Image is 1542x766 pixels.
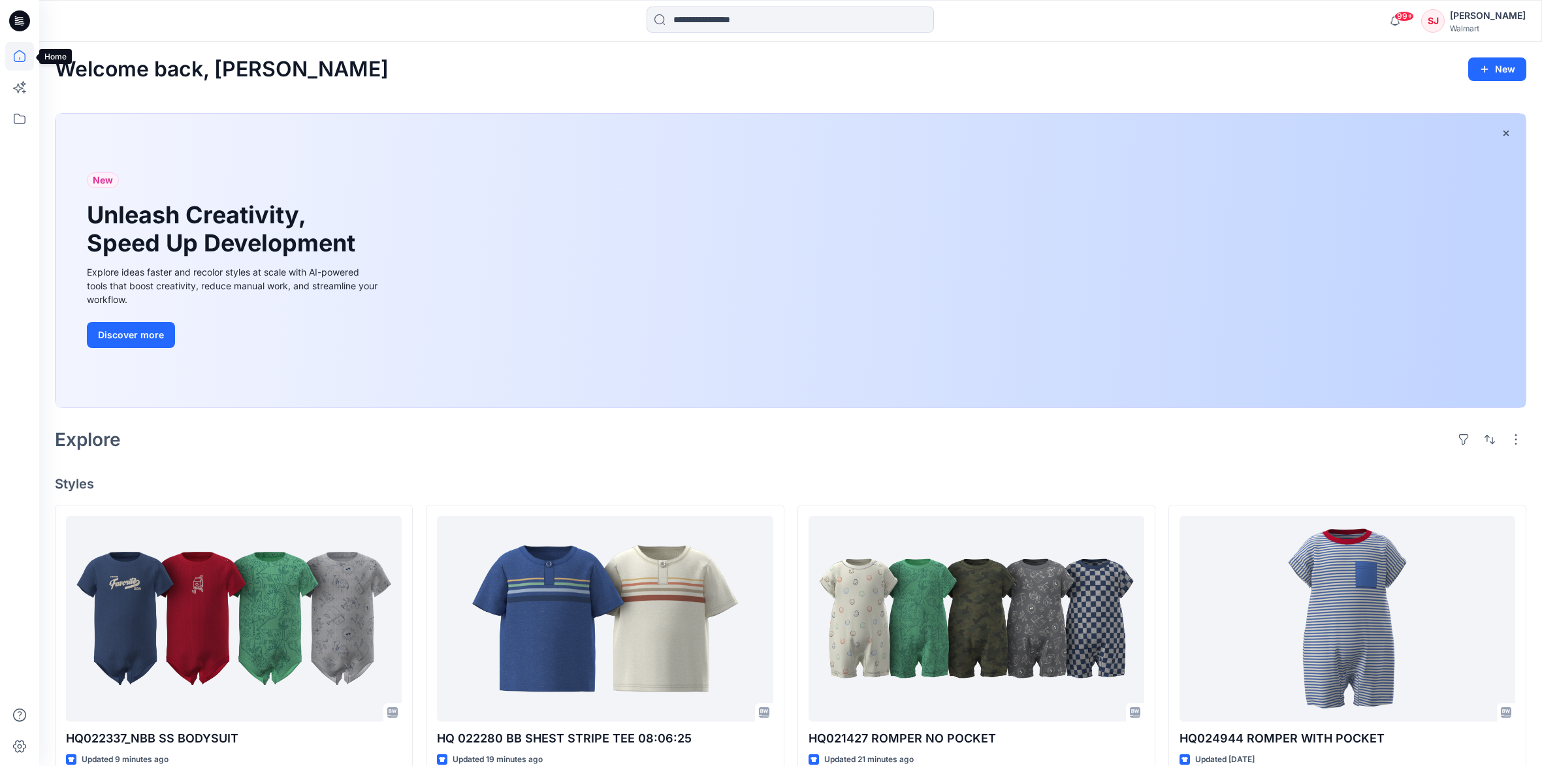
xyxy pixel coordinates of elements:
p: HQ022337_NBB SS BODYSUIT [66,729,402,748]
h2: Explore [55,429,121,450]
h2: Welcome back, [PERSON_NAME] [55,57,389,82]
button: New [1468,57,1526,81]
p: HQ024944 ROMPER WITH POCKET [1180,729,1515,748]
a: HQ022337_NBB SS BODYSUIT [66,516,402,722]
a: HQ021427 ROMPER NO POCKET [809,516,1144,722]
h4: Styles [55,476,1526,492]
span: 99+ [1394,11,1414,22]
div: SJ [1421,9,1445,33]
a: Discover more [87,322,381,348]
div: Explore ideas faster and recolor styles at scale with AI-powered tools that boost creativity, red... [87,265,381,306]
a: HQ 022280 BB SHEST STRIPE TEE 08:06:25 [437,516,773,722]
button: Discover more [87,322,175,348]
div: [PERSON_NAME] [1450,8,1526,24]
h1: Unleash Creativity, Speed Up Development [87,201,361,257]
p: HQ 022280 BB SHEST STRIPE TEE 08:06:25 [437,729,773,748]
a: HQ024944 ROMPER WITH POCKET [1180,516,1515,722]
span: New [93,172,113,188]
div: Walmart [1450,24,1526,33]
p: HQ021427 ROMPER NO POCKET [809,729,1144,748]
